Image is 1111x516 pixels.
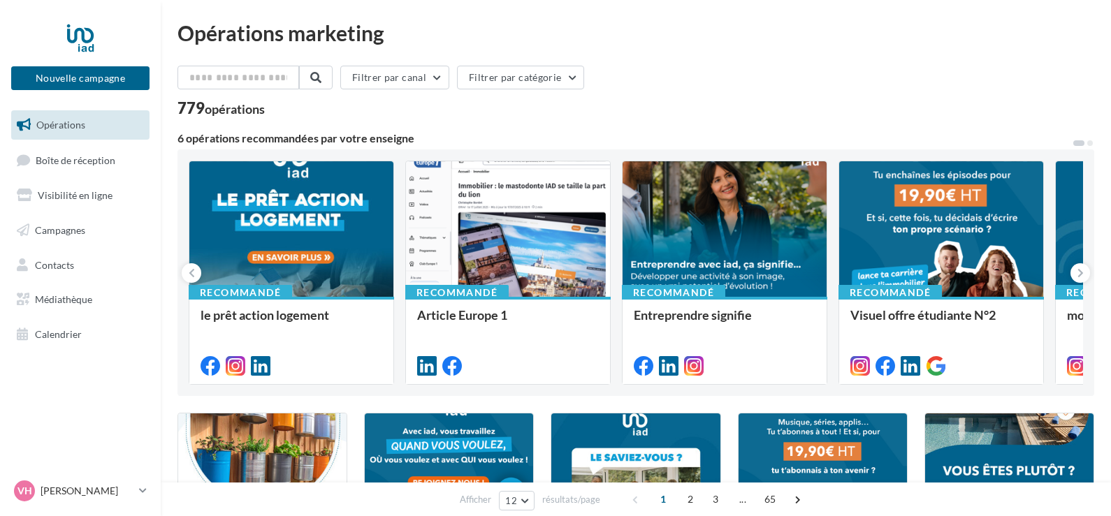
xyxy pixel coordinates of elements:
[732,488,754,510] span: ...
[177,133,1072,144] div: 6 opérations recommandées par votre enseigne
[499,491,535,510] button: 12
[201,307,329,323] span: le prêt action logement
[679,488,702,510] span: 2
[177,22,1094,43] div: Opérations marketing
[759,488,782,510] span: 65
[189,285,292,300] div: Recommandé
[35,328,82,340] span: Calendrier
[36,119,85,131] span: Opérations
[8,145,152,175] a: Boîte de réception
[8,181,152,210] a: Visibilité en ligne
[505,495,517,506] span: 12
[11,478,150,504] a: VH [PERSON_NAME]
[460,493,491,506] span: Afficher
[417,307,507,323] span: Article Europe 1
[850,307,996,323] span: Visuel offre étudiante N°2
[35,224,85,236] span: Campagnes
[41,484,133,498] p: [PERSON_NAME]
[205,103,265,115] div: opérations
[36,154,115,165] span: Boîte de réception
[8,251,152,280] a: Contacts
[38,189,112,201] span: Visibilité en ligne
[622,285,725,300] div: Recommandé
[340,66,449,89] button: Filtrer par canal
[8,285,152,314] a: Médiathèque
[17,484,32,498] span: VH
[405,285,509,300] div: Recommandé
[8,216,152,245] a: Campagnes
[704,488,727,510] span: 3
[8,320,152,349] a: Calendrier
[35,293,92,305] span: Médiathèque
[177,101,265,116] div: 779
[11,66,150,90] button: Nouvelle campagne
[652,488,674,510] span: 1
[542,493,600,506] span: résultats/page
[8,110,152,140] a: Opérations
[35,258,74,270] span: Contacts
[838,285,942,300] div: Recommandé
[634,307,752,323] span: Entreprendre signifie
[457,66,584,89] button: Filtrer par catégorie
